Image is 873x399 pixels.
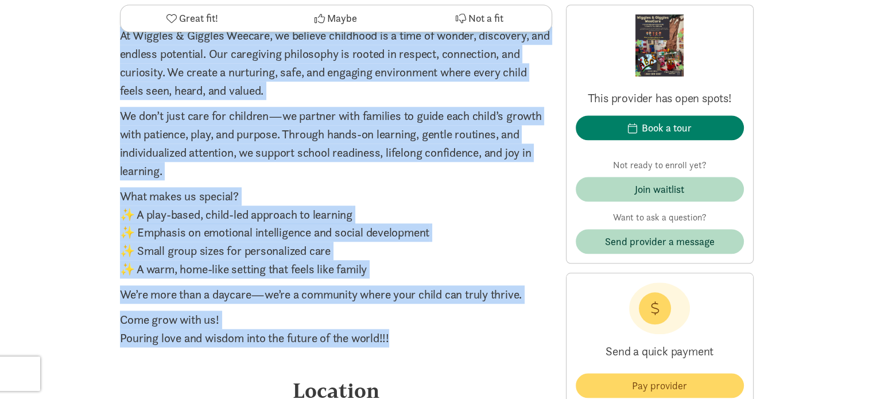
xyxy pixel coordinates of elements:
button: Maybe [264,5,408,32]
p: At Wiggles & Giggles Weecare, we believe childhood is a time of wonder, discovery, and endless po... [120,26,552,100]
span: Great fit! [179,11,218,26]
p: Send a quick payment [576,334,744,369]
button: Send provider a message [576,229,744,254]
p: What makes us special? ✨ A play-based, child-led approach to learning ✨ Emphasis on emotional int... [120,187,552,279]
span: Pay provider [632,378,687,393]
button: Not a fit [408,5,551,32]
p: Not ready to enroll yet? [576,158,744,172]
span: Send provider a message [605,234,715,249]
p: We don’t just care for children—we partner with families to guide each child’s growth with patien... [120,107,552,180]
p: Come grow with us! Pouring love and wisdom into the future of the world!!! [120,311,552,347]
p: This provider has open spots! [576,90,744,106]
button: Great fit! [121,5,264,32]
p: Want to ask a question? [576,211,744,224]
p: We’re more than a daycare—we’re a community where your child can truly thrive. [120,285,552,304]
div: Book a tour [642,120,692,135]
div: Join waitlist [635,181,684,197]
span: Not a fit [468,11,503,26]
button: Book a tour [576,115,744,140]
button: Join waitlist [576,177,744,202]
img: Provider logo [635,14,683,76]
span: Maybe [327,11,357,26]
